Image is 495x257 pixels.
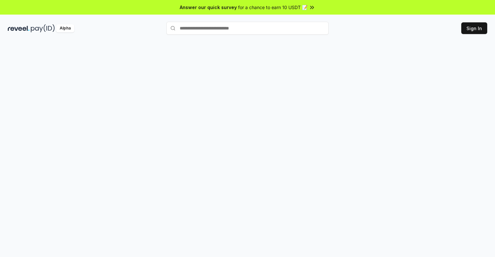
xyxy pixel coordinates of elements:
[8,24,30,32] img: reveel_dark
[31,24,55,32] img: pay_id
[180,4,237,11] span: Answer our quick survey
[238,4,308,11] span: for a chance to earn 10 USDT 📝
[56,24,74,32] div: Alpha
[461,22,487,34] button: Sign In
